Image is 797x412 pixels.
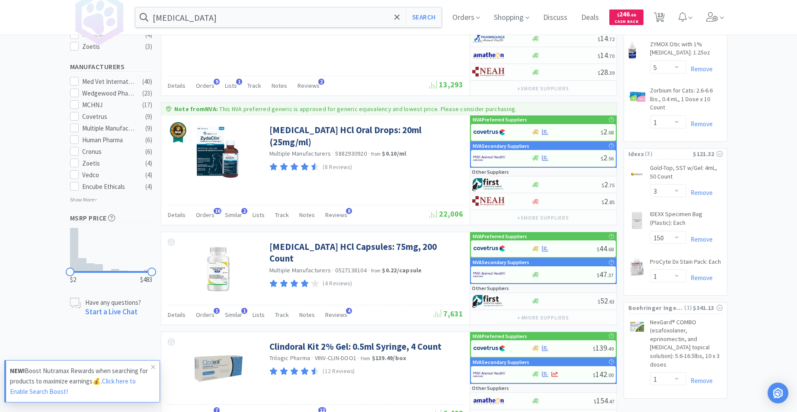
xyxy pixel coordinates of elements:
span: . 39 [608,70,615,76]
div: ( 3 ) [145,42,152,52]
p: (8 Reviews) [323,163,352,172]
img: 77fca1acd8b6420a9015268ca798ef17_1.png [473,126,506,139]
span: Notes [299,211,315,219]
button: +5more suppliers [513,212,573,224]
a: Gold-Top, SST w/Gel: 4mL, 50 Count [650,164,723,184]
span: 13,293 [429,80,463,89]
p: Other Suppliers [472,284,509,292]
span: . 00 [607,372,614,378]
div: Cronus [82,147,136,157]
p: NVA Preferred Suppliers [473,332,527,340]
span: 1 [214,308,220,314]
img: 67d67680309e4a0bb49a5ff0391dcc42_6.png [472,295,505,308]
div: ( 17 ) [142,100,152,110]
span: . 75 [608,182,615,188]
div: MCHNJ [82,100,136,110]
p: NVA Secondary Suppliers [473,258,529,266]
span: 4 [346,308,352,314]
a: Multiple Manufacturers [269,150,331,157]
div: Human Pharma [82,135,136,145]
p: Other Suppliers [472,168,509,176]
a: 13 [650,15,668,22]
strong: NEW! [10,367,25,375]
a: $246.66Cash Back [609,6,643,29]
span: 47 [597,269,614,279]
a: ZYMOX Otic with 1% [MEDICAL_DATA]: 1.25oz [650,40,723,61]
a: Remove [686,65,713,73]
span: from [361,355,370,361]
p: NVA Secondary Suppliers [473,358,529,366]
div: ( 23 ) [142,88,152,99]
span: Orders [196,82,214,89]
div: Zoetis [82,42,136,52]
span: Idexx [628,149,644,159]
span: . 49 [607,345,614,352]
div: Open Intercom Messenger [768,383,788,403]
span: Lists [225,82,237,89]
strong: Note from NVA : [174,105,218,113]
span: Details [168,211,186,219]
span: $2 [70,275,76,285]
h5: MSRP Price [70,213,152,223]
div: ( 6 ) [145,135,152,145]
span: Reviews [298,82,320,89]
span: Track [275,311,289,319]
button: Search [406,7,442,27]
span: $ [598,53,600,59]
span: $ [601,129,603,136]
span: · [358,354,359,362]
div: ( 40 ) [142,77,152,87]
span: 5882930920 [335,150,367,157]
span: $ [593,372,595,378]
img: 77fca1acd8b6420a9015268ca798ef17_1.png [473,242,506,255]
span: 2 [601,127,614,137]
span: $483 [140,275,152,285]
img: 67d67680309e4a0bb49a5ff0391dcc42_6.png [472,178,505,191]
span: 7,631 [434,309,463,319]
span: 246 [617,10,636,18]
span: Orders [196,211,214,219]
span: VINV-CLIN-DOO1 [315,354,357,362]
img: 3331a67d23dc422aa21b1ec98afbf632_11.png [472,394,505,407]
img: f6b2451649754179b5b4e0c70c3f7cb0_2.png [473,152,506,165]
h5: Manufacturers [70,62,152,72]
div: ( 9 ) [145,112,152,122]
span: $ [601,155,603,162]
div: $341.13 [693,303,722,313]
p: Have any questions? [85,298,141,307]
span: · [368,266,370,274]
span: $ [594,398,596,405]
img: 9521c182f30c42f6a505ea5d9b26b107_491341.png [628,88,646,105]
div: Multiple Manufacturers [82,123,136,134]
img: 7a63d4915ddd4cdda3cdd61a50999c32_138436.jpeg [189,341,246,397]
span: $ [593,345,595,352]
div: Covetrus [82,112,136,122]
p: (12 Reviews) [323,367,355,376]
span: . 68 [607,246,614,252]
button: +4more suppliers [513,312,573,324]
div: ( 4 ) [145,158,152,169]
strong: $0.10 / ml [382,150,406,157]
span: 1 [236,79,242,85]
span: 2 [318,79,324,85]
img: 4e3a0cef1d8d42aabdacbbf5a1907b3c_396268.png [198,241,237,297]
span: . 56 [607,155,614,162]
p: NVA Preferred Suppliers [473,232,527,240]
span: Reviews [325,211,347,219]
a: Remove [686,120,713,128]
span: · [368,150,370,157]
span: 8 [346,208,352,214]
span: $ [598,70,600,76]
span: · [311,354,313,362]
span: 14 [598,33,615,43]
span: 2 [602,179,615,189]
span: . 47 [608,398,615,405]
a: Remove [686,377,713,385]
a: NEW!Boost Nutramax Rewards when searching for products to maximize earnings💰.Click here to Enable... [4,360,160,402]
a: [MEDICAL_DATA] HCl Capsules: 75mg, 200 Count [269,241,461,265]
img: bd1e518e8c2740598546cae4eb604f44_7077.png [194,124,241,180]
span: $ [598,36,600,42]
span: 28 [598,67,615,77]
a: Zorbium for Cats: 2.6-6.6 lbs., 0.4 mL, 1 Dose x 10 Count [650,86,723,115]
span: 142 [593,369,614,379]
